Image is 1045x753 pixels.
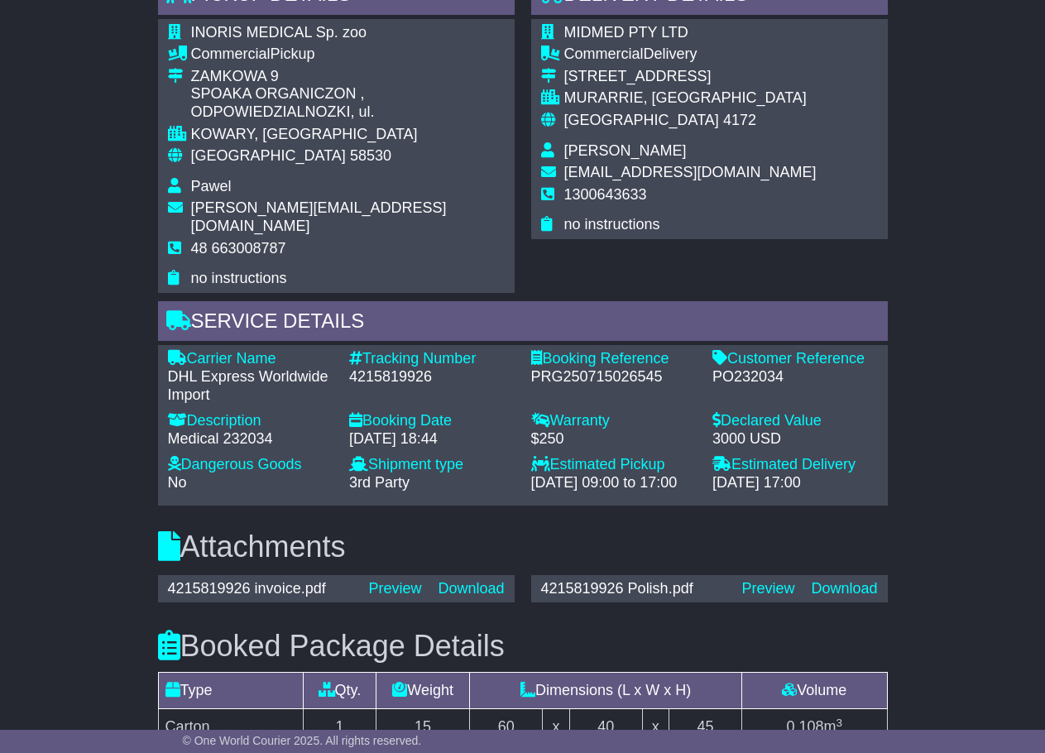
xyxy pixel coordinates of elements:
div: Booking Date [349,412,515,430]
div: Pickup [191,46,505,64]
a: Preview [741,580,794,597]
div: Shipment type [349,456,515,474]
div: [DATE] 18:44 [349,430,515,448]
span: [EMAIL_ADDRESS][DOMAIN_NAME] [564,164,817,180]
div: SPOAKA ORGANICZON , ODPOWIEDZIALNOZKI, ul. [191,85,505,121]
h3: Booked Package Details [158,630,888,663]
div: PRG250715026545 [531,368,697,386]
div: Dangerous Goods [168,456,333,474]
a: Preview [368,580,421,597]
div: Booking Reference [531,350,697,368]
div: 3000 USD [712,430,878,448]
a: Download [811,580,877,597]
a: Download [438,580,504,597]
td: Qty. [304,673,376,709]
span: [PERSON_NAME][EMAIL_ADDRESS][DOMAIN_NAME] [191,199,447,234]
div: Customer Reference [712,350,878,368]
td: Volume [741,673,887,709]
div: $250 [531,430,697,448]
div: Warranty [531,412,697,430]
div: PO232034 [712,368,878,386]
div: ZAMKOWA 9 [191,68,505,86]
div: 4215819926 Polish.pdf [533,580,734,598]
div: [DATE] 09:00 to 17:00 [531,474,697,492]
sup: 3 [836,717,842,729]
div: 4215819926 invoice.pdf [160,580,361,598]
span: 3rd Party [349,474,410,491]
span: © One World Courier 2025. All rights reserved. [183,734,422,747]
td: 40 [569,709,642,746]
div: [STREET_ADDRESS] [564,68,817,86]
td: x [543,709,570,746]
td: Weight [376,673,470,709]
span: [PERSON_NAME] [564,142,687,159]
td: Type [158,673,304,709]
div: 4215819926 [349,368,515,386]
div: Medical 232034 [168,430,333,448]
td: 1 [304,709,376,746]
span: INORIS MEDICAL Sp. zoo [191,24,367,41]
div: Estimated Pickup [531,456,697,474]
span: 48 663008787 [191,240,286,257]
div: Declared Value [712,412,878,430]
div: Service Details [158,301,888,346]
span: 1300643633 [564,186,647,203]
div: DHL Express Worldwide Import [168,368,333,404]
span: 58530 [350,147,391,164]
div: Carrier Name [168,350,333,368]
span: MIDMED PTY LTD [564,24,688,41]
td: x [642,709,669,746]
div: Tracking Number [349,350,515,368]
div: Delivery [564,46,817,64]
td: m [741,709,887,746]
div: Description [168,412,333,430]
span: no instructions [564,216,660,233]
div: KOWARY, [GEOGRAPHIC_DATA] [191,126,505,144]
span: Pawel [191,178,232,194]
td: Dimensions (L x W x H) [470,673,741,709]
h3: Attachments [158,530,888,564]
td: 45 [669,709,742,746]
span: [GEOGRAPHIC_DATA] [191,147,346,164]
span: 0.108 [786,718,823,735]
span: [GEOGRAPHIC_DATA] [564,112,719,128]
span: Commercial [564,46,644,62]
span: No [168,474,187,491]
span: no instructions [191,270,287,286]
div: MURARRIE, [GEOGRAPHIC_DATA] [564,89,817,108]
td: Carton [158,709,304,746]
td: 15 [376,709,470,746]
div: Estimated Delivery [712,456,878,474]
span: Commercial [191,46,271,62]
td: 60 [470,709,543,746]
div: [DATE] 17:00 [712,474,878,492]
span: 4172 [723,112,756,128]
